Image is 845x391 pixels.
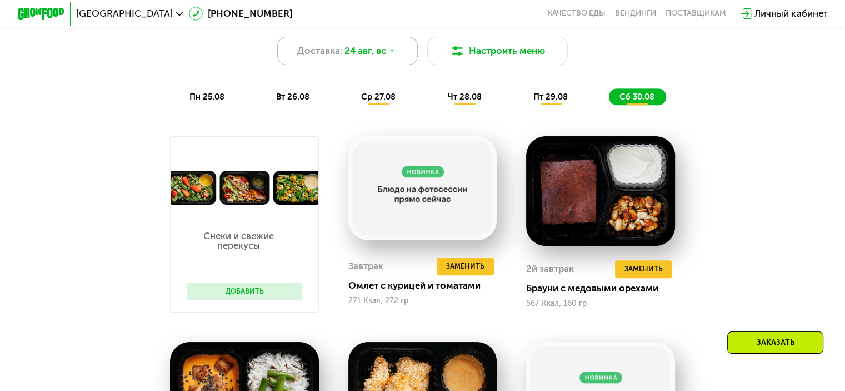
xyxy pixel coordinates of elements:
a: Качество еды [548,9,606,18]
a: [PHONE_NUMBER] [189,7,292,21]
div: 567 Ккал, 160 гр [526,299,675,308]
span: ср 27.08 [361,92,396,102]
div: Личный кабинет [754,7,827,21]
span: чт 28.08 [447,92,481,102]
div: Заказать [727,331,823,354]
span: [GEOGRAPHIC_DATA] [76,9,173,18]
a: Вендинги [615,9,656,18]
span: Доставка: [297,44,342,58]
span: Заменить [446,260,484,272]
span: 24 авг, вс [344,44,386,58]
button: Добавить [187,283,302,300]
span: сб 30.08 [619,92,654,102]
div: Завтрак [348,258,383,275]
p: Снеки и свежие перекусы [187,231,291,250]
button: Настроить меню [427,37,568,65]
div: 2й завтрак [526,260,574,278]
button: Заменить [615,260,672,278]
span: Заменить [624,263,662,275]
div: поставщикам [666,9,726,18]
span: пт 29.08 [533,92,568,102]
span: пн 25.08 [189,92,224,102]
button: Заменить [437,258,494,275]
div: Брауни с медовыми орехами [526,283,684,294]
div: 271 Ккал, 272 гр [348,296,497,305]
div: Омлет с курицей и томатами [348,280,506,291]
span: вт 26.08 [276,92,309,102]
